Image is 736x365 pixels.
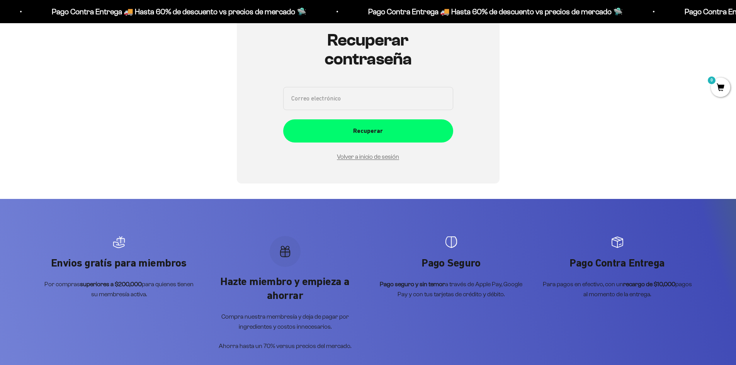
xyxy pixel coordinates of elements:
[707,76,716,85] mark: 0
[44,236,194,299] div: Artículo 1 de 4
[376,236,527,299] div: Artículo 3 de 4
[44,279,194,299] p: Por compras para quienes tienen su membresía activa.
[80,281,142,287] strong: superiores a $200,000
[542,256,693,270] p: Pago Contra Entrega
[210,275,360,303] p: Hazte miembro y empieza a ahorrar
[210,236,360,351] div: Artículo 2 de 4
[283,119,453,143] button: Recuperar
[44,256,194,270] p: Envios gratís para miembros
[542,279,693,299] p: Para pagos en efectivo, con un pagos al momento de la entrega.
[376,279,527,299] p: a través de Apple Pay, Google Pay y con tus tarjetas de crédito y débito.
[52,5,306,18] p: Pago Contra Entrega 🚚 Hasta 60% de descuento vs precios de mercado 🛸
[210,312,360,331] p: Compra nuestra membresía y deja de pagar por ingredientes y costos innecesarios.
[210,341,360,351] p: Ahorra hasta un 70% versus precios del mercado.
[542,236,693,299] div: Artículo 4 de 4
[299,126,438,136] div: Recuperar
[380,281,445,287] strong: Pago seguro y sin temor
[711,84,730,92] a: 0
[623,281,675,287] strong: recargo de $10,000
[368,5,623,18] p: Pago Contra Entrega 🚚 Hasta 60% de descuento vs precios de mercado 🛸
[337,153,399,160] a: Volver a inicio de sesión
[376,256,527,270] p: Pago Seguro
[283,31,453,68] h1: Recuperar contraseña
